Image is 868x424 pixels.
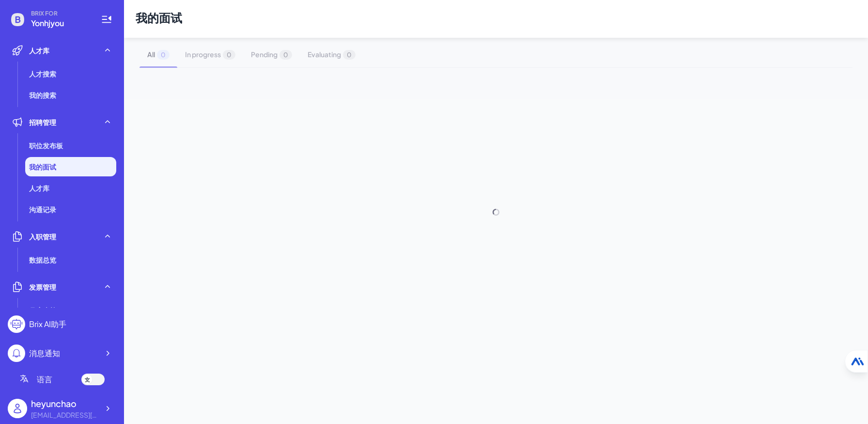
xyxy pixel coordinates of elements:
[29,305,56,315] span: 月度账单
[31,17,89,29] span: Yonhjyou
[29,255,56,265] span: 数据总览
[29,162,56,172] span: 我的面试
[31,10,89,17] span: BRIX FOR
[29,347,60,359] div: 消息通知
[29,232,56,241] span: 入职管理
[29,204,56,214] span: 沟通记录
[29,282,56,292] span: 发票管理
[29,141,63,150] span: 职位发布板
[37,374,52,385] span: 语言
[8,399,27,418] img: user_logo.png
[29,318,66,330] div: Brix AI助手
[29,117,56,127] span: 招聘管理
[29,69,56,79] span: 人才搜索
[31,397,99,410] div: heyunchao
[31,410,99,420] div: cheivhe@gmail.com
[29,46,49,55] span: 人才库
[29,183,49,193] span: 人才库
[29,90,56,100] span: 我的搜索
